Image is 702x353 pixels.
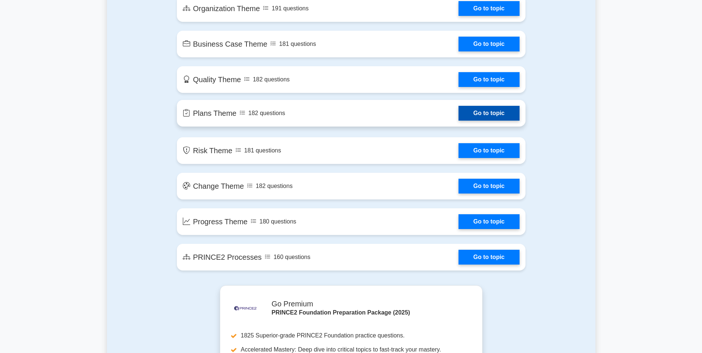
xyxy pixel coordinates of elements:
a: Go to topic [459,250,519,265]
a: Go to topic [459,1,519,16]
a: Go to topic [459,37,519,51]
a: Go to topic [459,106,519,121]
a: Go to topic [459,72,519,87]
a: Go to topic [459,179,519,194]
a: Go to topic [459,214,519,229]
a: Go to topic [459,143,519,158]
